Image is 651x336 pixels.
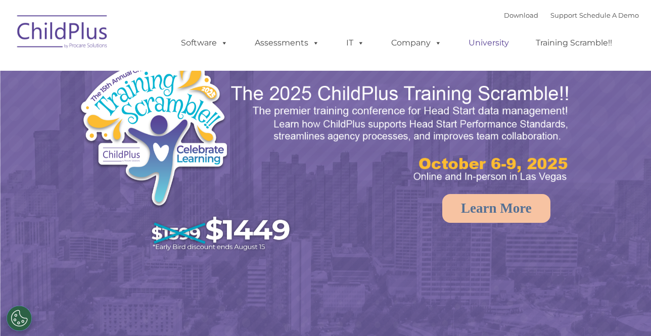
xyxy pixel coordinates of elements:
[245,33,330,53] a: Assessments
[550,11,577,19] a: Support
[579,11,639,19] a: Schedule A Demo
[526,33,622,53] a: Training Scramble!!
[171,33,238,53] a: Software
[504,11,639,19] font: |
[504,11,538,19] a: Download
[381,33,452,53] a: Company
[12,8,113,59] img: ChildPlus by Procare Solutions
[7,306,32,331] button: Cookies Settings
[442,194,550,223] a: Learn More
[458,33,519,53] a: University
[336,33,375,53] a: IT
